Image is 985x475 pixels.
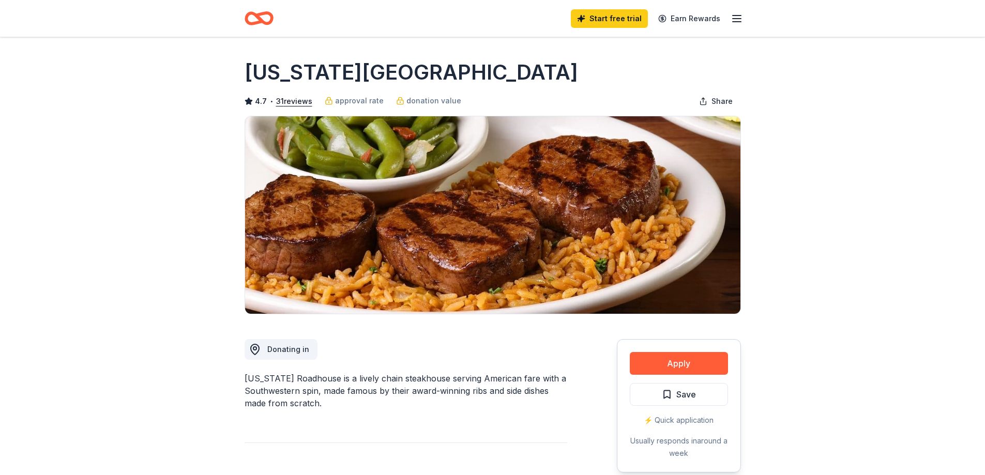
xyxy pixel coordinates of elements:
span: Save [676,388,696,401]
span: Share [711,95,733,108]
button: Apply [630,352,728,375]
span: approval rate [335,95,384,107]
button: 31reviews [276,95,312,108]
span: Donating in [267,345,309,354]
a: Start free trial [571,9,648,28]
button: Save [630,383,728,406]
span: • [269,97,273,105]
div: ⚡️ Quick application [630,414,728,426]
img: Image for Texas Roadhouse [245,116,740,314]
span: 4.7 [255,95,267,108]
a: approval rate [325,95,384,107]
div: [US_STATE] Roadhouse is a lively chain steakhouse serving American fare with a Southwestern spin,... [245,372,567,409]
a: Earn Rewards [652,9,726,28]
h1: [US_STATE][GEOGRAPHIC_DATA] [245,58,578,87]
a: Home [245,6,274,30]
div: Usually responds in around a week [630,435,728,459]
button: Share [691,91,741,112]
a: donation value [396,95,461,107]
span: donation value [406,95,461,107]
